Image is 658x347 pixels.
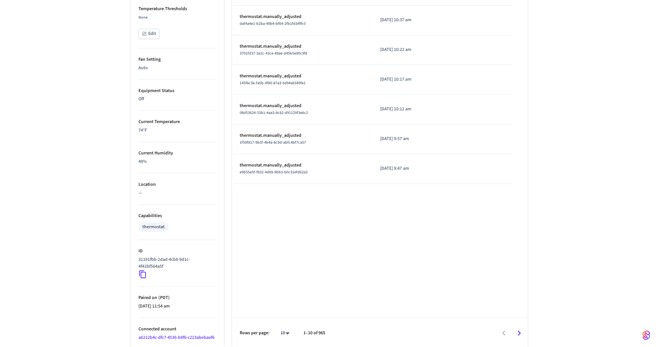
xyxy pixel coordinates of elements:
p: thermostat.manually_adjusted [240,13,364,20]
button: Go to next page [511,325,527,341]
p: 1–10 of 965 [303,330,325,337]
p: [DATE] 9:47 am [380,165,441,172]
p: Rows per page: [240,330,269,337]
p: thermostat.manually_adjusted [240,73,364,80]
div: thermostat [142,224,165,230]
p: 31191fbb-2dad-4cb8-9d1c-4f42bf564a5f [138,256,214,270]
p: thermostat.manually_adjusted [240,132,364,139]
p: Paired on [138,294,216,301]
p: Temperature Thresholds [138,6,216,12]
p: Auto [138,65,216,71]
span: daf4a4e1-b2ba-49b4-bf64-2fb1fd34ffc0 [240,21,306,26]
div: 10 [277,328,293,338]
p: thermostat.manually_adjusted [240,103,364,109]
p: Location [138,181,216,188]
span: 145f6c3e-fa5b-4f80-87a3-5d94a6349fe1 [240,80,306,86]
span: ( PDT ) [157,294,170,301]
p: 49% [138,158,216,165]
p: Fan Setting [138,56,216,63]
p: — [138,190,216,197]
p: [DATE] 10:37 am [380,17,441,24]
p: thermostat.manually_adjusted [240,43,364,50]
p: [DATE] 10:17 am [380,76,441,83]
p: Connected account [138,326,216,333]
p: [DATE] 9:57 am [380,135,441,142]
span: None [138,15,148,20]
p: Capabilities [138,213,216,219]
span: e9b55e5f-f632-4d69-9bb3-b0c31efd62a3 [240,169,308,175]
span: 08d53624-53b1-4aa3-8c82-d91129f3e6c2 [240,110,308,116]
button: Edit [138,29,159,39]
p: Current Humidity [138,150,216,157]
a: a6212b4c-dfc7-4536-b8f6-c223abebaef6 [138,334,215,341]
p: thermostat.manually_adjusted [240,162,364,169]
p: Off [138,96,216,103]
span: 1f59f817-9b3f-4b4a-8c9d-abfc4bf7ca57 [240,140,306,145]
p: Equipment Status [138,87,216,94]
p: [DATE] 10:12 am [380,106,441,113]
p: [DATE] 11:54 am [138,303,216,310]
p: [DATE] 10:22 am [380,46,441,53]
img: SeamLogoGradient.69752ec5.svg [642,330,650,340]
p: Current Temperature [138,118,216,125]
p: 74°F [138,127,216,134]
p: ID [138,248,216,255]
span: 3701fd37-3a1c-43ce-89ae-d45b5e90c9f8 [240,51,307,56]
